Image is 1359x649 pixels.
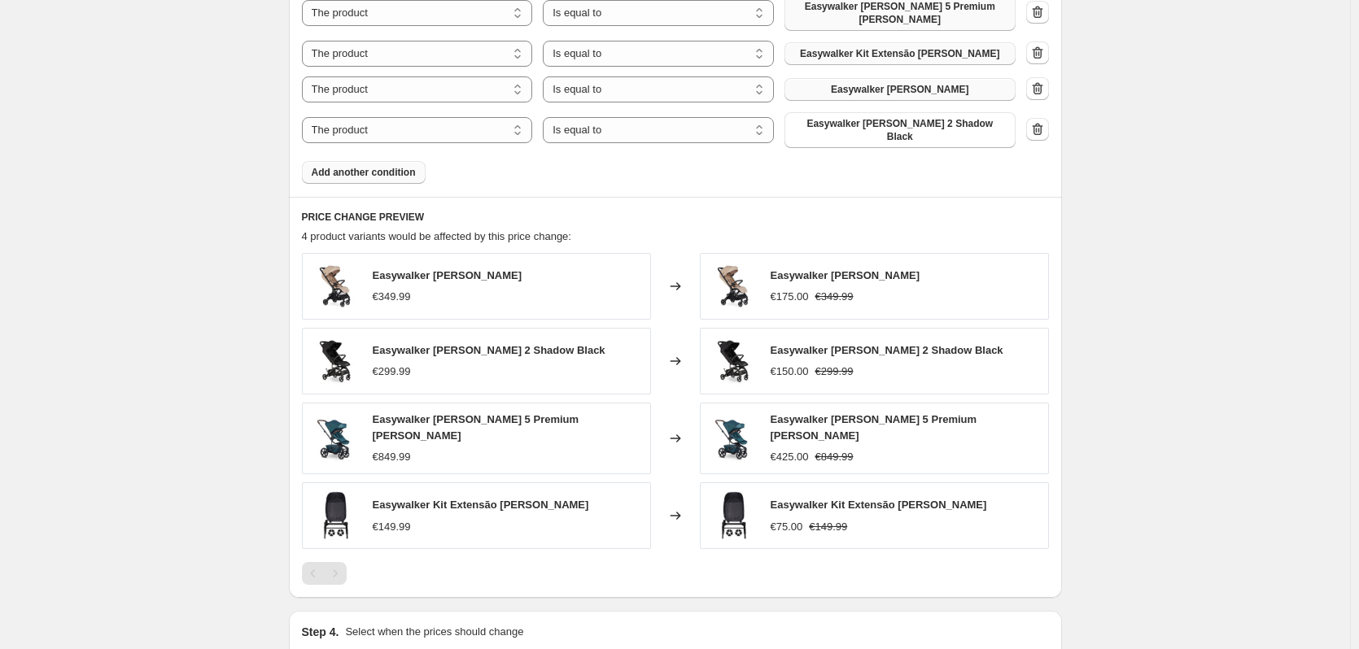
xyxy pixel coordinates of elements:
div: €425.00 [771,449,809,465]
img: 42f9b61b47cad97adb7daf6eac32dc8a_80x.jpg [311,337,360,385]
span: Easywalker [PERSON_NAME] 2 Shadow Black [771,344,1003,356]
button: Easywalker Miley 2 Shadow Black [784,112,1016,148]
span: Easywalker Kit Extensão [PERSON_NAME] [771,499,987,511]
img: 920e02b1b2a1e4736524c7653fbd7926_80x.jpg [709,262,758,311]
span: Easywalker [PERSON_NAME] 2 Shadow Black [373,344,605,356]
span: Easywalker [PERSON_NAME] 5 Premium [PERSON_NAME] [373,413,579,442]
button: Add another condition [302,161,426,184]
div: €299.99 [373,364,411,380]
span: Easywalker Kit Extensão [PERSON_NAME] [800,47,999,60]
img: 4e7fab25e713206269db411ea286d099_80x.jpg [709,491,758,540]
strike: €149.99 [809,519,847,535]
h6: PRICE CHANGE PREVIEW [302,211,1049,224]
strike: €299.99 [815,364,854,380]
span: Easywalker [PERSON_NAME] 2 Shadow Black [794,117,1006,143]
img: 920e02b1b2a1e4736524c7653fbd7926_80x.jpg [311,262,360,311]
strike: €349.99 [815,289,854,305]
span: Easywalker [PERSON_NAME] [831,83,968,96]
div: €849.99 [373,449,411,465]
div: €349.99 [373,289,411,305]
div: €150.00 [771,364,809,380]
span: Easywalker [PERSON_NAME] [373,269,522,281]
button: Easywalker Jackey Sand Taupe [784,78,1016,101]
span: Easywalker [PERSON_NAME] 5 Premium [PERSON_NAME] [771,413,977,442]
div: €75.00 [771,519,803,535]
span: Easywalker Kit Extensão [PERSON_NAME] [373,499,589,511]
img: 42f9b61b47cad97adb7daf6eac32dc8a_80x.jpg [709,337,758,385]
button: Easywalker Kit Extensão Harvey [784,42,1016,65]
span: Easywalker [PERSON_NAME] [771,269,920,281]
img: f3a4ded93364b0318ba4d6a2672d580c_80x.jpg [709,414,758,463]
h2: Step 4. [302,624,339,640]
p: Select when the prices should change [345,624,523,640]
span: Add another condition [312,166,416,179]
img: 4e7fab25e713206269db411ea286d099_80x.jpg [311,491,360,540]
strike: €849.99 [815,449,854,465]
img: f3a4ded93364b0318ba4d6a2672d580c_80x.jpg [311,414,360,463]
div: €175.00 [771,289,809,305]
div: €149.99 [373,519,411,535]
nav: Pagination [302,562,347,585]
span: 4 product variants would be affected by this price change: [302,230,571,242]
